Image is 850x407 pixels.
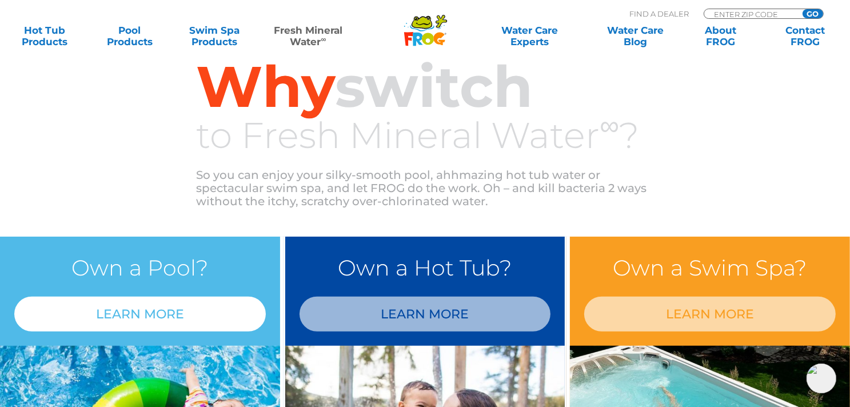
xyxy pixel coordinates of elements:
[14,251,266,285] h3: Own a Pool?
[321,35,326,43] sup: ∞
[772,25,839,47] a: ContactFROG
[266,25,349,47] a: Fresh MineralWater∞
[14,297,266,332] a: LEARN MORE
[803,9,823,18] input: GO
[197,57,654,116] h2: switch
[584,297,836,332] a: LEARN MORE
[97,25,163,47] a: PoolProducts
[476,25,583,47] a: Water CareExperts
[602,25,669,47] a: Water CareBlog
[11,25,78,47] a: Hot TubProducts
[713,9,790,19] input: Zip Code Form
[807,364,836,393] img: openIcon
[300,297,551,332] a: LEARN MORE
[687,25,753,47] a: AboutFROG
[300,251,551,285] h3: Own a Hot Tub?
[600,109,620,142] sup: ∞
[197,116,654,154] h3: to Fresh Mineral Water ?
[197,51,336,121] span: Why
[197,169,654,208] p: So you can enjoy your silky-smooth pool, ahhmazing hot tub water or spectacular swim spa, and let...
[629,9,689,19] p: Find A Dealer
[182,25,248,47] a: Swim SpaProducts
[584,251,836,285] h3: Own a Swim Spa?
